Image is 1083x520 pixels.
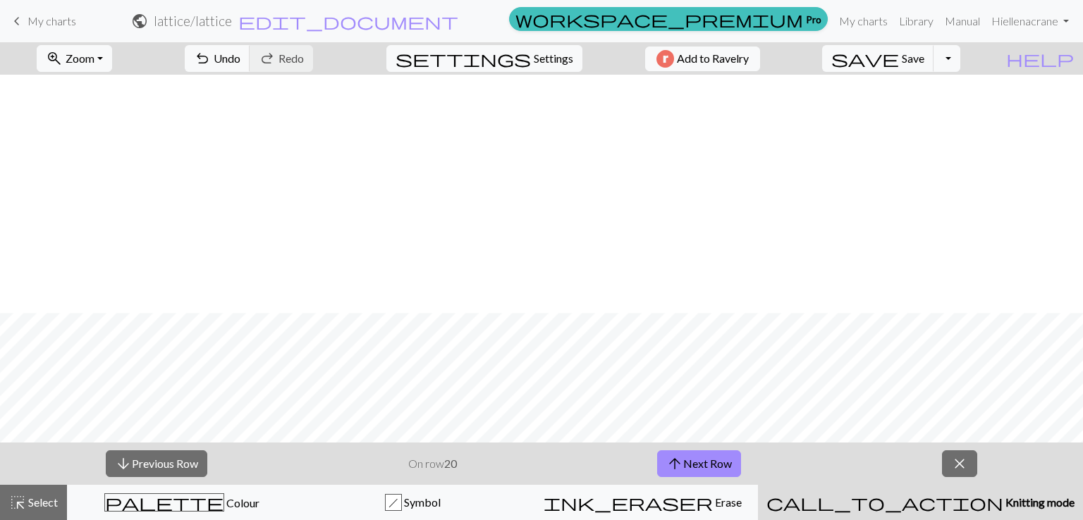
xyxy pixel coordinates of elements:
[833,7,893,35] a: My charts
[902,51,924,65] span: Save
[8,9,76,33] a: My charts
[37,45,112,72] button: Zoom
[154,13,232,29] h2: lattice / lattice
[185,45,250,72] button: Undo
[396,49,531,68] span: settings
[527,485,758,520] button: Erase
[131,11,148,31] span: public
[8,11,25,31] span: keyboard_arrow_left
[831,49,899,68] span: save
[544,493,713,512] span: ink_eraser
[986,7,1075,35] a: Hiellenacrane
[951,454,968,473] span: close
[26,495,58,509] span: Select
[666,454,683,473] span: arrow_upward
[822,45,934,72] button: Save
[27,14,76,27] span: My charts
[238,11,458,31] span: edit_document
[656,50,674,68] img: Ravelry
[106,450,207,477] button: Previous Row
[677,50,749,68] span: Add to Ravelry
[105,493,224,512] span: palette
[509,7,828,31] a: Pro
[115,454,132,473] span: arrow_downward
[713,495,742,509] span: Erase
[1003,495,1075,509] span: Knitting mode
[298,485,528,520] button: h Symbol
[766,493,1003,512] span: call_to_action
[67,485,298,520] button: Colour
[939,7,986,35] a: Manual
[1006,49,1074,68] span: help
[657,450,741,477] button: Next Row
[214,51,240,65] span: Undo
[386,45,582,72] button: SettingsSettings
[46,49,63,68] span: zoom_in
[534,50,573,67] span: Settings
[408,455,457,472] p: On row
[402,495,441,509] span: Symbol
[645,47,760,71] button: Add to Ravelry
[9,493,26,512] span: highlight_alt
[386,495,401,512] div: h
[224,496,259,509] span: Colour
[396,50,531,67] i: Settings
[444,457,457,470] strong: 20
[194,49,211,68] span: undo
[893,7,939,35] a: Library
[66,51,94,65] span: Zoom
[515,9,803,29] span: workspace_premium
[758,485,1083,520] button: Knitting mode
